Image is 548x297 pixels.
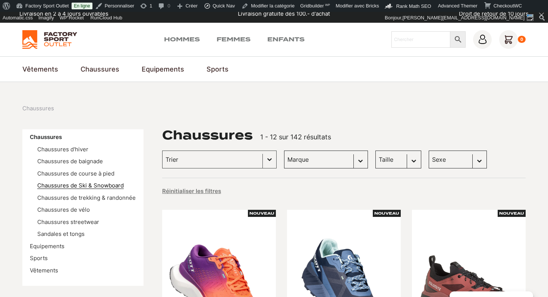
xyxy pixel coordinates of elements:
[30,255,48,262] a: Sports
[81,64,119,74] a: Chaussures
[30,133,62,140] a: Chaussures
[37,158,103,165] a: Chaussures de baignade
[22,104,54,113] span: Chaussures
[396,3,431,9] span: Rank Math SEO
[382,12,536,24] a: Bonjour,
[72,3,92,9] a: En ligne
[37,194,136,201] a: Chaussures de trekking & randonnée
[263,151,276,168] button: Basculer la liste
[30,243,64,250] a: Equipements
[403,15,525,20] span: [PERSON_NAME][EMAIL_ADDRESS][DOMAIN_NAME]
[37,146,88,153] a: Chaussures d'hiver
[36,12,57,24] a: Imagify
[37,218,99,225] a: Chaussures streetwear
[37,182,124,189] a: Chaussures de Ski & Snowboard
[37,170,114,177] a: Chaussures de course à pied
[30,267,58,274] a: Vêtements
[57,12,87,24] a: WP Rocket
[22,104,54,113] nav: breadcrumbs
[207,64,229,74] a: Sports
[37,206,90,213] a: Chaussures de vélo
[162,129,253,141] h1: Chaussures
[22,30,77,49] img: Factory Sport Outlet
[260,133,331,141] span: 1 - 12 sur 142 résultats
[267,35,305,44] a: Enfants
[391,31,450,48] input: Chercher
[164,35,200,44] a: Hommes
[162,187,221,195] button: Réinitialiser les filtres
[238,10,330,18] p: Livraison gratuite dès 100.- d'achat
[37,230,85,237] a: Sandales et tongs
[217,35,251,44] a: Femmes
[142,64,184,74] a: Equipements
[166,155,259,164] input: Trier
[22,64,58,74] a: Vêtements
[518,36,526,43] div: 0
[87,12,126,24] div: RunCloud Hub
